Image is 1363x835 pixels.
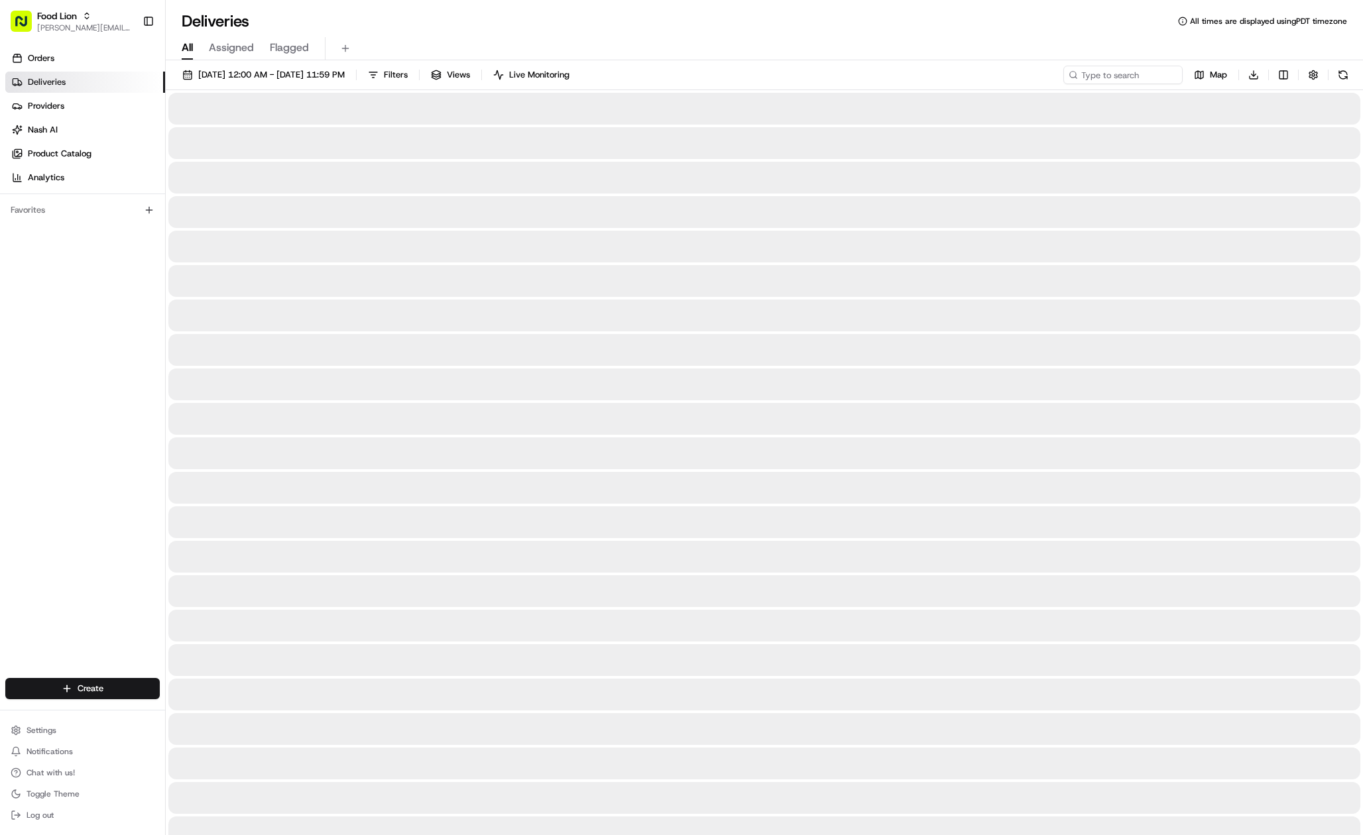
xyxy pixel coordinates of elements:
span: [DATE] 12:00 AM - [DATE] 11:59 PM [198,69,345,81]
span: Log out [27,810,54,820]
span: Views [447,69,470,81]
button: Filters [362,66,414,84]
span: Orders [28,52,54,64]
a: Providers [5,95,165,117]
a: Nash AI [5,119,165,140]
button: [DATE] 12:00 AM - [DATE] 11:59 PM [176,66,351,84]
span: Assigned [209,40,254,56]
a: Product Catalog [5,143,165,164]
button: Create [5,678,160,699]
span: Chat with us! [27,767,75,778]
span: Filters [384,69,408,81]
span: Providers [28,100,64,112]
h1: Deliveries [182,11,249,32]
span: Nash AI [28,124,58,136]
button: Log out [5,806,160,824]
button: Live Monitoring [487,66,575,84]
span: Flagged [270,40,309,56]
button: Food Lion[PERSON_NAME][EMAIL_ADDRESS][DOMAIN_NAME] [5,5,137,37]
button: Map [1188,66,1233,84]
div: Favorites [5,199,160,221]
button: [PERSON_NAME][EMAIL_ADDRESS][DOMAIN_NAME] [37,23,132,33]
span: Analytics [28,172,64,184]
button: Settings [5,721,160,740]
button: Views [425,66,476,84]
span: Settings [27,725,56,736]
a: Deliveries [5,72,165,93]
span: Product Catalog [28,148,91,160]
button: Toggle Theme [5,785,160,803]
button: Food Lion [37,9,77,23]
input: Type to search [1063,66,1183,84]
button: Chat with us! [5,763,160,782]
span: Notifications [27,746,73,757]
span: Map [1210,69,1227,81]
span: Toggle Theme [27,789,80,799]
span: All times are displayed using PDT timezone [1190,16,1347,27]
span: All [182,40,193,56]
button: Notifications [5,742,160,761]
button: Refresh [1334,66,1352,84]
a: Analytics [5,167,165,188]
span: Create [78,683,103,695]
a: Orders [5,48,165,69]
span: Live Monitoring [509,69,569,81]
span: Deliveries [28,76,66,88]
